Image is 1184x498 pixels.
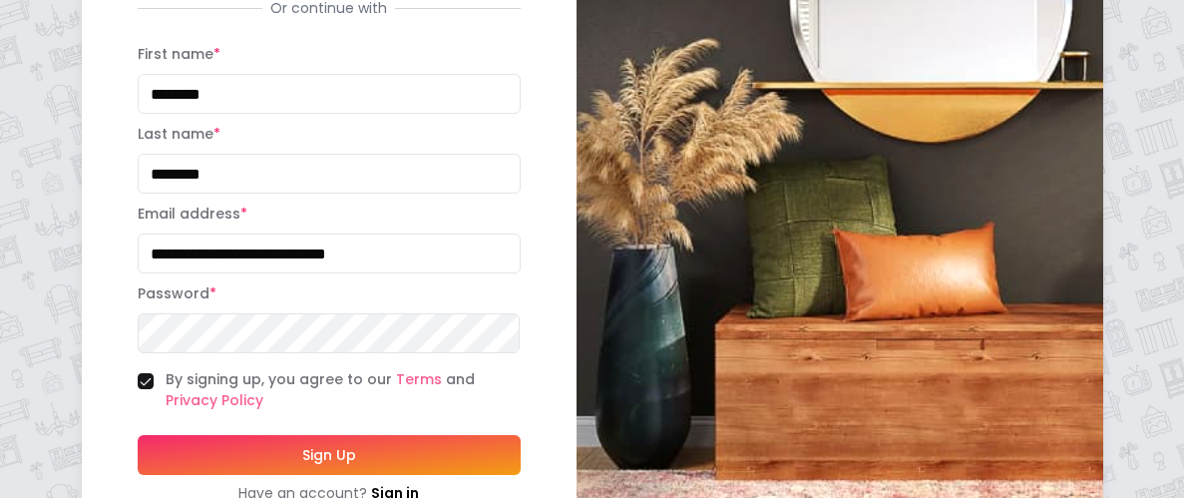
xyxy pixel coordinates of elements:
label: Password [138,283,216,303]
label: First name [138,44,220,64]
label: By signing up, you agree to our and [166,369,521,411]
label: Email address [138,204,247,224]
button: Sign Up [138,435,521,475]
a: Privacy Policy [166,390,263,410]
a: Terms [396,369,442,389]
label: Last name [138,124,220,144]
